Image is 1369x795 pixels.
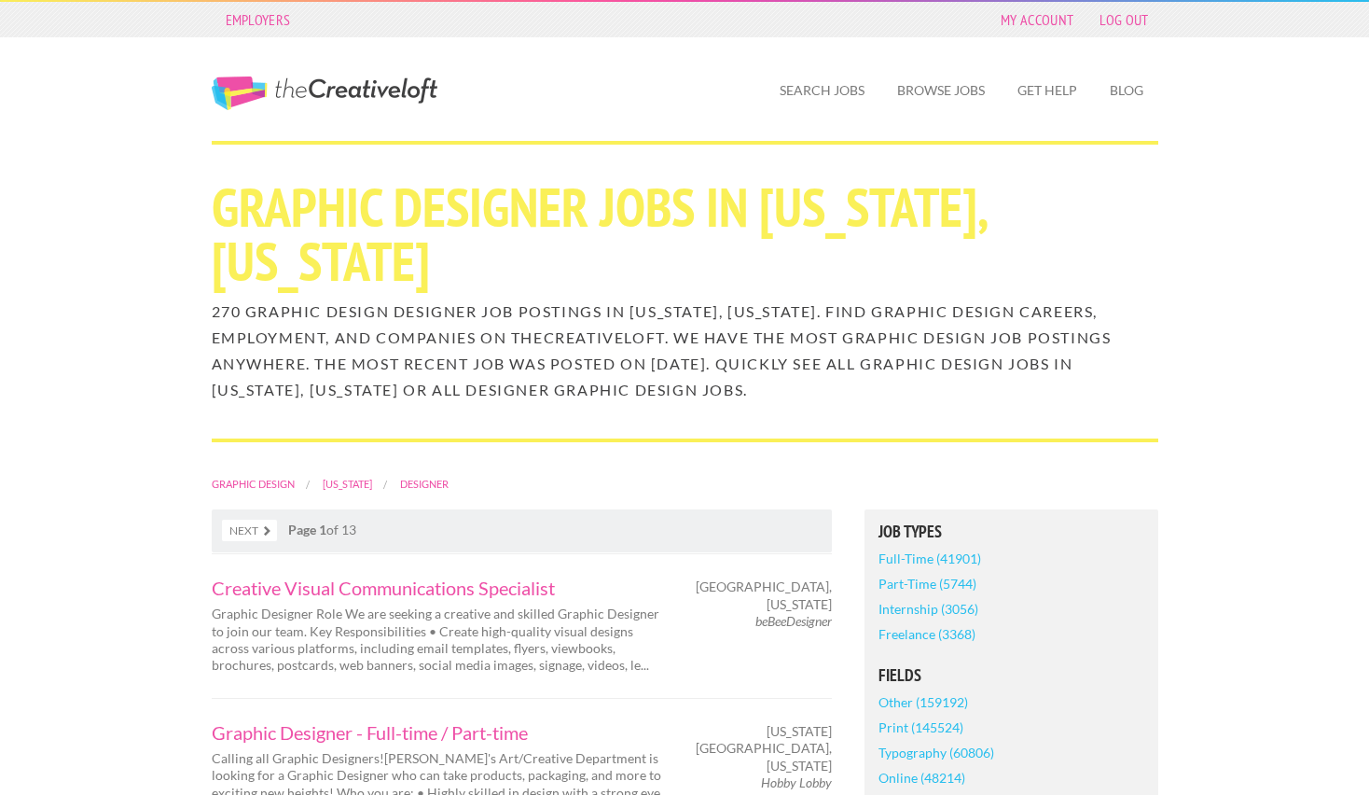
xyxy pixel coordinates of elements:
[1095,69,1158,112] a: Blog
[212,579,669,597] a: Creative Visual Communications Specialist
[1003,69,1092,112] a: Get Help
[323,478,372,490] a: [US_STATE]
[878,546,981,571] a: Full-Time (41901)
[761,774,832,790] em: Hobby Lobby
[755,613,832,629] em: beBeeDesigner
[878,740,994,765] a: Typography (60806)
[212,77,437,110] a: The Creative Loft
[222,520,277,541] a: Next
[288,522,326,537] strong: Page 1
[878,523,1144,540] h5: Job Types
[878,715,963,740] a: Print (145524)
[696,579,832,612] span: [GEOGRAPHIC_DATA], [US_STATE]
[400,478,449,490] a: Designer
[878,667,1144,684] h5: Fields
[212,299,1158,403] h2: 270 Graphic Design Designer job postings in [US_STATE], [US_STATE]. Find Graphic Design careers, ...
[878,765,965,790] a: Online (48214)
[1090,7,1157,33] a: Log Out
[212,723,669,742] a: Graphic Designer - Full-time / Part-time
[212,180,1158,288] h1: Graphic Designer Jobs in [US_STATE], [US_STATE]
[696,723,832,774] span: [US_STATE][GEOGRAPHIC_DATA], [US_STATE]
[991,7,1083,33] a: My Account
[212,478,295,490] a: Graphic Design
[878,596,978,621] a: Internship (3056)
[878,690,968,715] a: Other (159192)
[216,7,300,33] a: Employers
[765,69,879,112] a: Search Jobs
[878,571,976,596] a: Part-Time (5744)
[212,606,669,674] p: Graphic Designer Role We are seeking a creative and skilled Graphic Designer to join our team. Ke...
[878,621,975,647] a: Freelance (3368)
[882,69,1000,112] a: Browse Jobs
[212,509,832,552] nav: of 13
